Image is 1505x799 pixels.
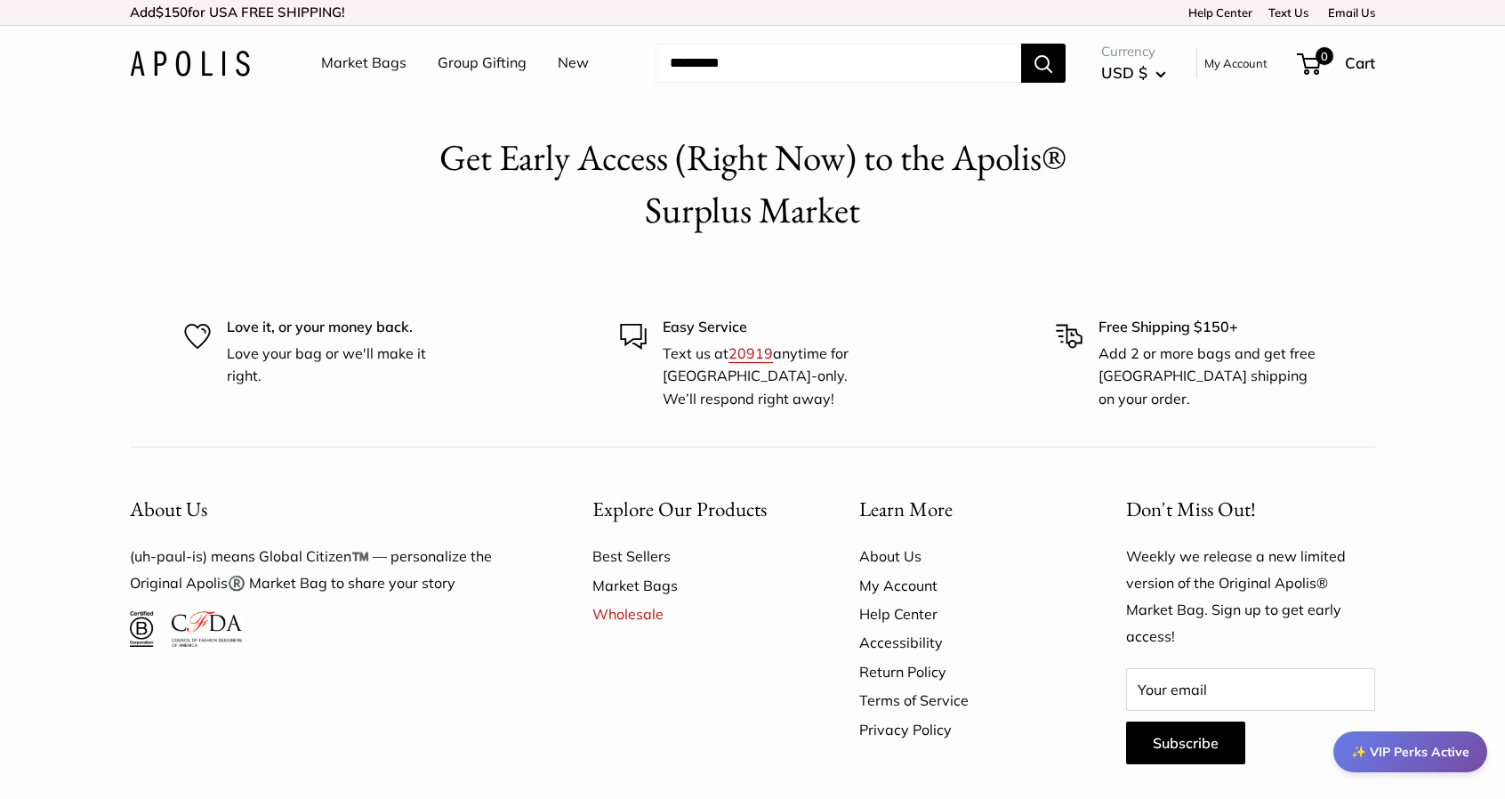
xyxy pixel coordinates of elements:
[859,571,1064,600] a: My Account
[1126,492,1375,527] p: Don't Miss Out!
[1268,5,1308,20] a: Text Us
[1126,722,1245,764] button: Subscribe
[859,658,1064,686] a: Return Policy
[1126,544,1375,650] p: Weekly we release a new limited version of the Original Apolis® Market Bag. Sign up to get early ...
[130,492,530,527] button: About Us
[592,496,767,522] span: Explore Our Products
[1322,5,1375,20] a: Email Us
[1299,49,1375,77] a: 0 Cart
[663,343,885,411] p: Text us at anytime for [GEOGRAPHIC_DATA]-only. We’ll respond right away!
[1345,53,1375,72] span: Cart
[656,44,1021,83] input: Search...
[1182,5,1252,20] a: Help Center
[859,686,1064,714] a: Terms of Service
[1101,59,1166,87] button: USD $
[130,544,530,597] p: (uh-paul-is) means Global Citizen™️ — personalize the Original Apolis®️ Market Bag to share your ...
[1204,52,1268,74] a: My Account
[859,542,1064,570] a: About Us
[130,51,250,77] img: Apolis
[1099,316,1321,339] p: Free Shipping $150+
[1101,39,1166,64] span: Currency
[663,316,885,339] p: Easy Service
[1333,731,1487,772] div: ✨ VIP Perks Active
[592,542,797,570] a: Best Sellers
[1021,44,1066,83] button: Search
[859,628,1064,657] a: Accessibility
[592,571,797,600] a: Market Bags
[130,496,207,522] span: About Us
[1316,47,1333,65] span: 0
[438,50,527,77] a: Group Gifting
[1101,63,1147,82] span: USD $
[321,50,406,77] a: Market Bags
[227,316,449,339] p: Love it, or your money back.
[227,343,449,388] p: Love your bag or we'll make it right.
[859,715,1064,744] a: Privacy Policy
[859,496,953,522] span: Learn More
[130,611,154,647] img: Certified B Corporation
[859,492,1064,527] button: Learn More
[156,4,188,20] span: $150
[728,344,773,362] a: 20919
[592,600,797,628] a: Wholesale
[558,50,589,77] a: New
[432,132,1073,236] h1: Get Early Access (Right Now) to the Apolis® Surplus Market
[592,492,797,527] button: Explore Our Products
[1099,343,1321,411] p: Add 2 or more bags and get free [GEOGRAPHIC_DATA] shipping on your order.
[859,600,1064,628] a: Help Center
[172,611,242,647] img: Council of Fashion Designers of America Member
